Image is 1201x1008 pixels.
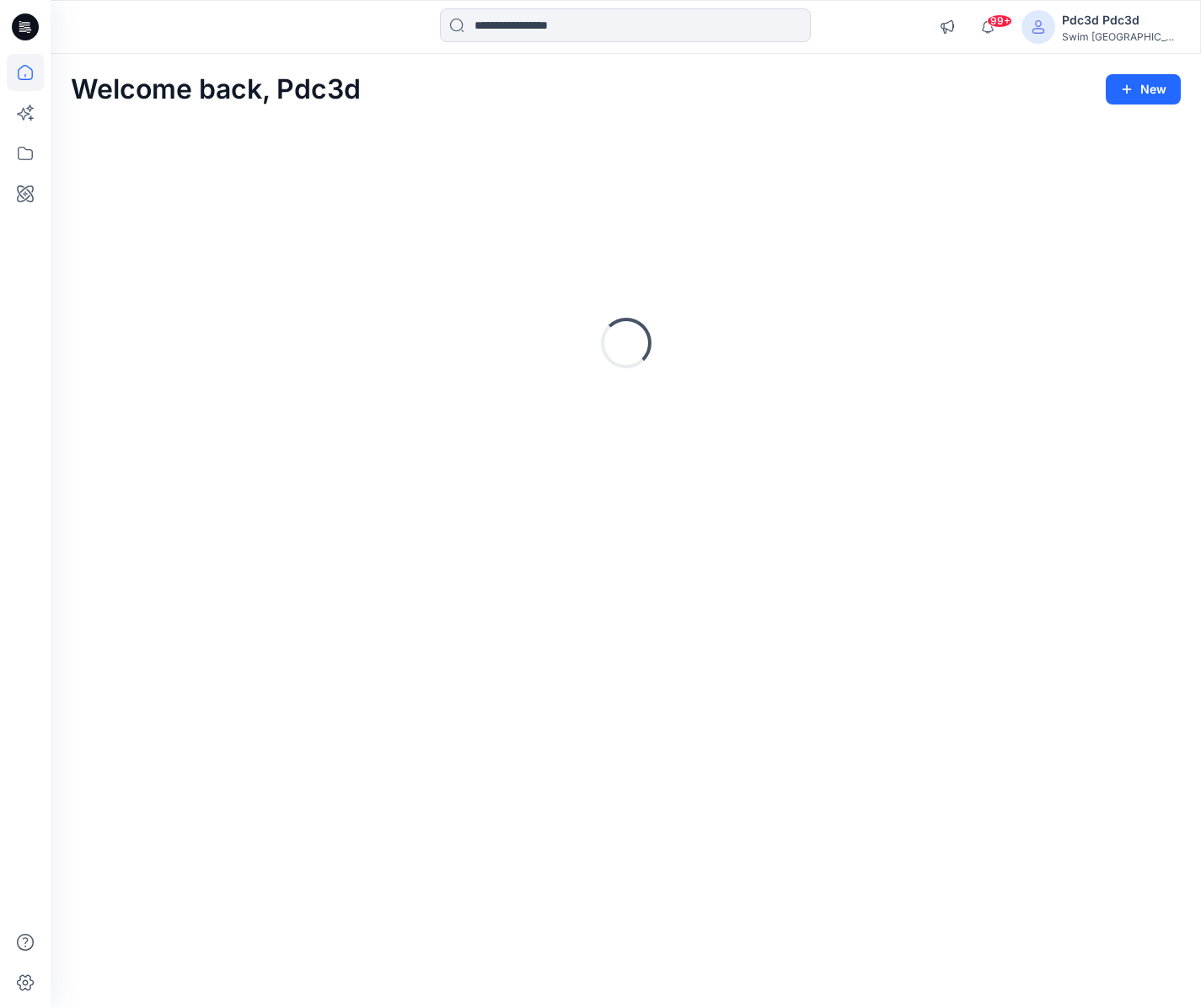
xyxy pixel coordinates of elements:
[1062,10,1180,30] div: Pdc3d Pdc3d
[1106,74,1181,105] button: New
[1032,20,1045,34] svg: avatar
[1062,30,1180,43] div: Swim [GEOGRAPHIC_DATA]
[987,14,1012,28] span: 99+
[71,74,361,105] h2: Welcome back, Pdc3d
